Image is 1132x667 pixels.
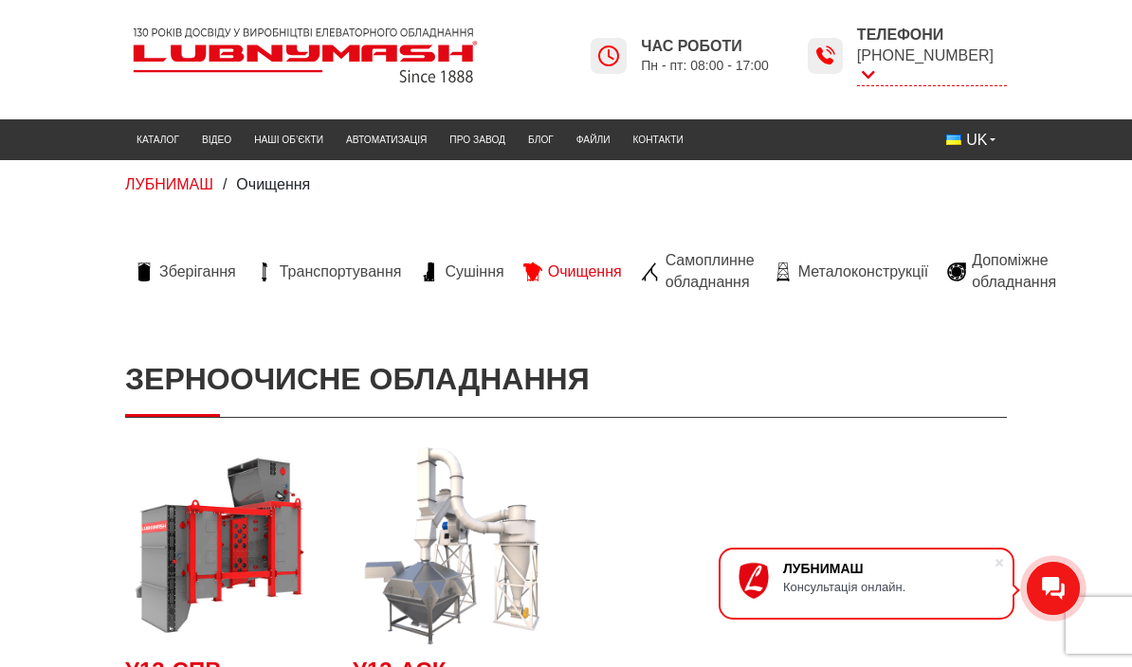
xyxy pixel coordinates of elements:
span: Допоміжне обладнання [972,250,1056,293]
img: Українська [946,135,961,145]
span: Пн - пт: 08:00 - 17:00 [641,57,769,75]
span: Металоконструкції [798,261,928,282]
a: [PHONE_NUMBER] [857,47,994,63]
a: Файли [565,124,622,155]
img: Lubnymash time icon [813,45,836,67]
h1: Зерноочисне обладнання [125,342,1007,417]
span: Транспортування [280,261,402,282]
span: Зберігання [159,261,236,282]
a: Відео [191,124,243,155]
a: Сушіння [411,261,513,282]
a: Металоконструкції [764,261,938,282]
a: Автоматизація [335,124,438,155]
a: Наші об’єкти [243,124,335,155]
span: Очищення [548,261,622,282]
a: Зберігання [125,261,246,282]
a: Каталог [125,124,191,155]
img: Lubnymash time icon [597,45,620,67]
span: Сушіння [445,261,503,282]
span: Самоплинне обладнання [666,250,755,293]
img: Lubnymash [125,20,485,91]
a: Блог [517,124,565,155]
span: / [223,176,227,192]
a: Про завод [438,124,517,155]
div: ЛУБНИМАШ [783,561,994,576]
span: Очищення [236,176,310,192]
a: Самоплинне обладнання [631,250,764,293]
a: Контакти [621,124,694,155]
div: Консультація онлайн. [783,580,994,594]
button: UK [935,124,1007,156]
a: Транспортування [246,261,411,282]
a: Очищення [514,261,631,282]
a: Допоміжне обладнання [938,250,1066,293]
span: Телефони [857,25,1007,45]
span: Час роботи [641,36,769,57]
span: UK [966,130,987,151]
a: ЛУБНИМАШ [125,176,213,192]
